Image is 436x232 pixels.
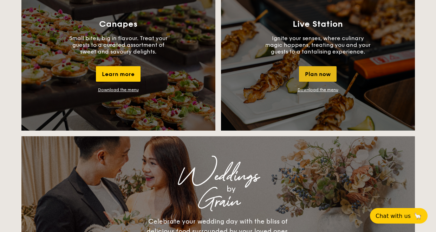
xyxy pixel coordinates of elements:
[370,208,428,224] button: Chat with us🦙
[109,183,353,195] div: by
[298,87,338,92] a: Download the menu
[299,66,337,82] div: Plan now
[83,170,353,183] div: Weddings
[376,213,411,219] span: Chat with us
[293,19,343,29] h3: Live Station
[98,87,139,92] a: Download the menu
[66,35,171,55] p: Small bites, big in flavour. Treat your guests to a curated assortment of sweet and savoury delig...
[83,195,353,208] div: Grain
[99,19,137,29] h3: Canapes
[265,35,371,55] p: Ignite your senses, where culinary magic happens, treating you and your guests to a tantalising e...
[414,212,422,220] span: 🦙
[96,66,141,82] div: Learn more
